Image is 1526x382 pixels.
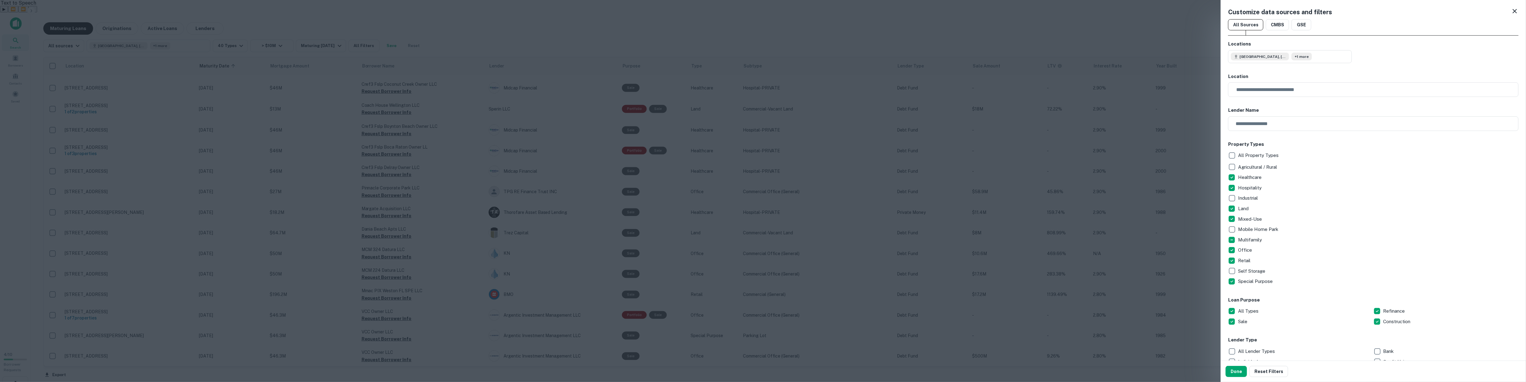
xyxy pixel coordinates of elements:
[1228,141,1519,148] h6: Property Types
[1250,366,1288,377] button: Reset Filters
[1383,307,1406,315] p: Refinance
[1383,348,1395,355] p: Bank
[1238,184,1263,192] p: Hospitality
[1228,41,1519,48] h6: Locations
[1238,307,1260,315] p: All Types
[1238,348,1276,355] p: All Lender Types
[1228,297,1519,304] h6: Loan Purpose
[1238,257,1252,264] p: Retail
[1238,174,1263,181] p: Healthcare
[1228,73,1519,80] h6: Location
[1226,366,1247,377] button: Done
[1228,107,1519,114] h6: Lender Name
[1292,19,1311,30] button: GSE
[1228,19,1263,30] button: All Sources
[1238,205,1250,212] p: Land
[1495,332,1526,362] iframe: Chat Widget
[1238,215,1263,223] p: Mixed-Use
[1228,50,1352,63] button: [GEOGRAPHIC_DATA], [GEOGRAPHIC_DATA], [GEOGRAPHIC_DATA]+1 more
[1228,7,1332,17] h5: Customize data sources and filters
[1383,358,1411,366] p: Credit Union
[1238,194,1259,202] p: Industrial
[1383,318,1412,325] p: Construction
[1238,358,1259,366] p: Individual
[1238,267,1267,275] p: Self Storage
[1238,226,1280,233] p: Mobile Home Park
[1238,318,1249,325] p: Sale
[1238,163,1278,171] p: Agricultural / Rural
[1295,54,1309,59] span: +1 more
[1238,246,1253,254] p: Office
[1240,54,1286,59] span: [GEOGRAPHIC_DATA], [GEOGRAPHIC_DATA], [GEOGRAPHIC_DATA]
[1266,19,1289,30] button: CMBS
[1228,336,1519,344] h6: Lender Type
[1238,236,1263,244] p: Multifamily
[1238,278,1274,285] p: Special Purpose
[1238,152,1280,159] p: All Property Types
